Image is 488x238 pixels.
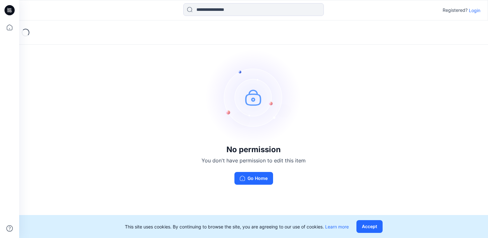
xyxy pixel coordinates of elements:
button: Accept [356,220,383,233]
img: no-perm.svg [206,49,301,145]
p: Login [469,7,480,14]
p: You don't have permission to edit this item [202,157,306,164]
p: Registered? [443,6,468,14]
button: Go Home [234,172,273,185]
a: Learn more [325,224,349,229]
p: This site uses cookies. By continuing to browse the site, you are agreeing to our use of cookies. [125,223,349,230]
h3: No permission [202,145,306,154]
